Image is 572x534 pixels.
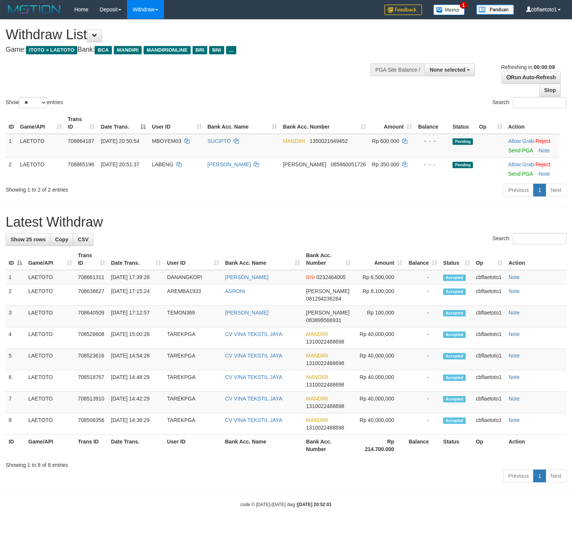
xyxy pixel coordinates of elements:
[98,112,149,134] th: Date Trans.: activate to sort column descending
[108,270,164,284] td: [DATE] 17:39:28
[306,317,341,323] span: Copy 083899566931 to clipboard
[6,349,25,370] td: 5
[306,353,328,359] span: MANDIRI
[440,249,473,270] th: Status: activate to sort column ascending
[26,46,77,54] span: ITOTO > LAETOTO
[506,435,566,456] th: Action
[503,184,534,196] a: Previous
[75,435,108,456] th: Trans ID
[450,112,476,134] th: Status
[509,310,520,316] a: Note
[443,353,466,359] span: Accepted
[539,147,550,153] a: Note
[509,417,520,423] a: Note
[443,396,466,402] span: Accepted
[405,349,440,370] td: -
[508,171,533,177] a: Send PGA
[513,233,566,244] input: Search:
[405,327,440,349] td: -
[50,233,73,246] a: Copy
[55,236,68,242] span: Copy
[225,353,282,359] a: CV VINA TEKSTIL JAYA
[225,374,282,380] a: CV VINA TEKSTIL JAYA
[533,470,546,482] a: 1
[369,112,415,134] th: Amount: activate to sort column ascending
[149,112,204,134] th: User ID: activate to sort column ascending
[164,306,222,327] td: TEMON369
[152,138,181,144] span: MBOYEM03
[17,157,65,181] td: LAETOTO
[405,249,440,270] th: Balance: activate to sort column ascending
[101,138,139,144] span: [DATE] 20:50:54
[108,413,164,435] td: [DATE] 14:36:29
[354,270,405,284] td: Rp 6,500,000
[473,349,506,370] td: cbflaetoto1
[298,502,332,507] strong: [DATE] 20:52:01
[25,392,75,413] td: LAETOTO
[306,425,344,431] span: Copy 1310022488698 to clipboard
[25,349,75,370] td: LAETOTO
[283,161,326,167] span: [PERSON_NAME]
[108,249,164,270] th: Date Trans.: activate to sort column ascending
[164,370,222,392] td: TAREKPGA
[75,349,108,370] td: 708523616
[539,84,561,97] a: Stop
[535,138,551,144] a: Reject
[6,4,63,15] img: MOTION_logo.png
[443,288,466,295] span: Accepted
[280,112,369,134] th: Bank Acc. Number: activate to sort column ascending
[546,184,566,196] a: Next
[405,435,440,456] th: Balance
[164,270,222,284] td: DANANGKOPI
[505,134,560,158] td: ·
[6,413,25,435] td: 8
[509,353,520,359] a: Note
[283,138,305,144] span: MANDIRI
[6,270,25,284] td: 1
[75,392,108,413] td: 708513910
[306,274,315,280] span: BNI
[75,306,108,327] td: 708640509
[509,274,520,280] a: Note
[152,161,173,167] span: LABENG
[508,138,534,144] a: Allow Grab
[6,215,566,230] h1: Latest Withdraw
[508,147,533,153] a: Send PGA
[502,71,561,84] a: Run Auto-Refresh
[440,435,473,456] th: Status
[405,306,440,327] td: -
[78,236,89,242] span: CSV
[25,270,75,284] td: LAETOTO
[354,327,405,349] td: Rp 40,000,000
[306,288,349,294] span: [PERSON_NAME]
[310,138,348,144] span: Copy 1350021649452 to clipboard
[317,274,346,280] span: Copy 0232464005 to clipboard
[6,134,17,158] td: 1
[6,157,17,181] td: 2
[405,370,440,392] td: -
[11,236,46,242] span: Show 25 rows
[95,46,112,54] span: BCA
[443,331,466,338] span: Accepted
[6,435,25,456] th: ID
[75,370,108,392] td: 708518767
[209,46,224,54] span: BNI
[25,435,75,456] th: Game/API
[25,370,75,392] td: LAETOTO
[508,161,534,167] a: Allow Grab
[370,63,425,76] div: PGA Site Balance /
[546,470,566,482] a: Next
[114,46,142,54] span: MANDIRI
[476,5,514,15] img: panduan.png
[68,138,94,144] span: 708864187
[405,413,440,435] td: -
[6,284,25,306] td: 2
[473,413,506,435] td: cbflaetoto1
[225,274,268,280] a: [PERSON_NAME]
[164,435,222,456] th: User ID
[6,97,63,108] label: Show entries
[505,112,560,134] th: Action
[331,161,366,167] span: Copy 085860051726 to clipboard
[225,310,268,316] a: [PERSON_NAME]
[505,157,560,181] td: ·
